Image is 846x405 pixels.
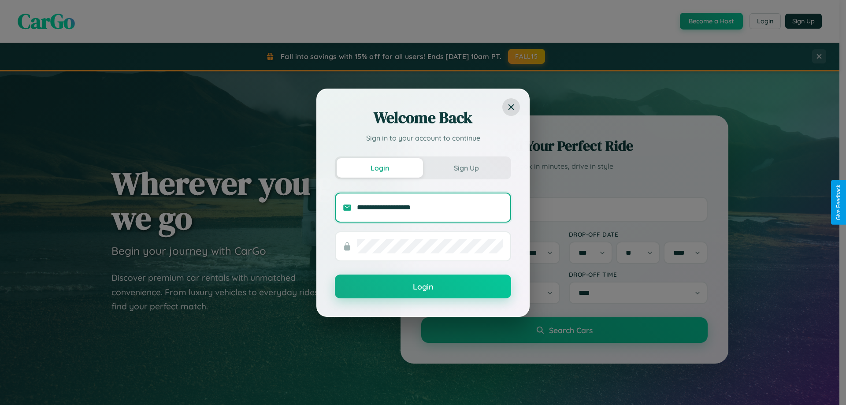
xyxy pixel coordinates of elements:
[423,158,509,178] button: Sign Up
[335,107,511,128] h2: Welcome Back
[835,185,842,220] div: Give Feedback
[337,158,423,178] button: Login
[335,275,511,298] button: Login
[335,133,511,143] p: Sign in to your account to continue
